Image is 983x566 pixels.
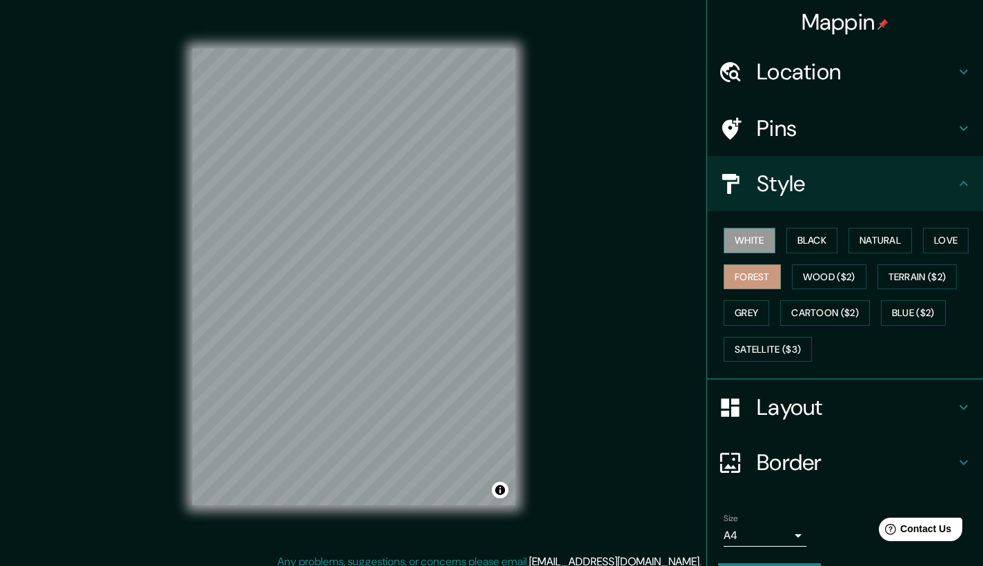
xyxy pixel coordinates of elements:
button: Terrain ($2) [877,264,957,290]
div: Layout [707,380,983,435]
h4: Style [757,170,955,197]
h4: Location [757,58,955,86]
button: Toggle attribution [492,482,508,498]
h4: Pins [757,115,955,142]
h4: Layout [757,393,955,421]
div: Style [707,156,983,211]
button: Natural [848,228,912,253]
button: Cartoon ($2) [780,300,870,326]
h4: Border [757,449,955,476]
canvas: Map [192,48,515,505]
button: Black [786,228,838,253]
iframe: Help widget launcher [860,512,968,551]
button: Wood ($2) [792,264,866,290]
button: Blue ($2) [881,300,946,326]
img: pin-icon.png [877,19,888,30]
div: Pins [707,101,983,156]
label: Size [724,513,738,525]
div: A4 [724,525,806,547]
div: Location [707,44,983,99]
button: Forest [724,264,781,290]
button: Love [923,228,969,253]
button: Satellite ($3) [724,337,812,362]
button: White [724,228,775,253]
h4: Mappin [802,8,889,36]
div: Border [707,435,983,490]
button: Grey [724,300,769,326]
